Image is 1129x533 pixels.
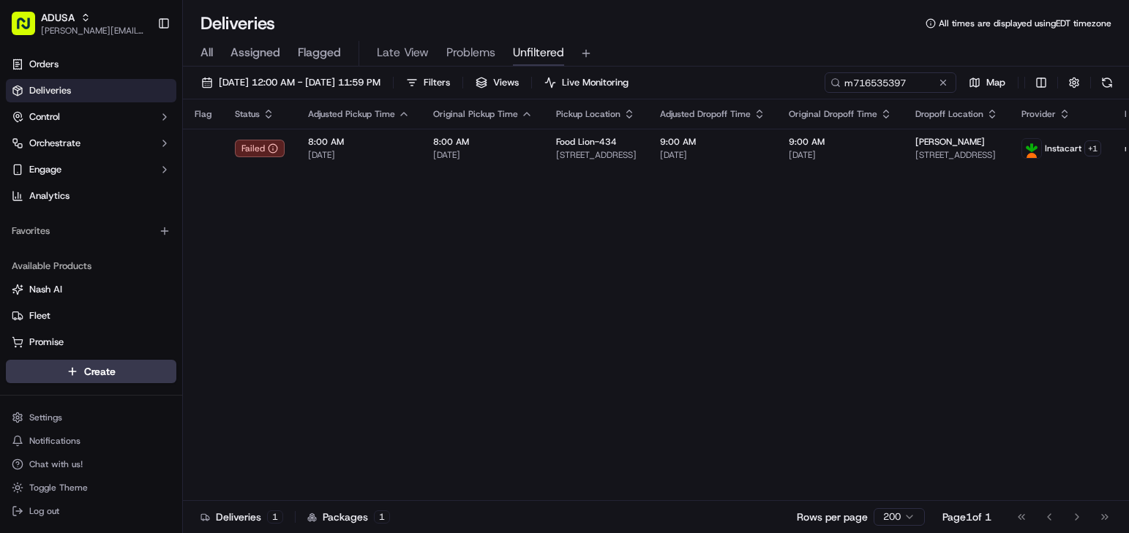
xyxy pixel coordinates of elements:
[12,336,170,349] a: Promise
[235,140,285,157] button: Failed
[962,72,1012,93] button: Map
[6,278,176,301] button: Nash AI
[6,407,176,428] button: Settings
[789,136,892,148] span: 9:00 AM
[942,510,991,524] div: Page 1 of 1
[29,412,62,423] span: Settings
[377,44,429,61] span: Late View
[556,149,637,161] span: [STREET_ADDRESS]
[29,482,88,494] span: Toggle Theme
[660,149,765,161] span: [DATE]
[230,44,280,61] span: Assigned
[195,108,211,120] span: Flag
[267,510,283,523] div: 1
[797,510,868,524] p: Rows per page
[29,189,70,203] span: Analytics
[200,44,213,61] span: All
[308,108,395,120] span: Adjusted Pickup Time
[29,458,83,470] span: Chat with us!
[200,12,275,35] h1: Deliveries
[6,132,176,155] button: Orchestrate
[556,136,617,148] span: Food Lion-434
[6,6,151,41] button: ADUSA[PERSON_NAME][EMAIL_ADDRESS][PERSON_NAME][DOMAIN_NAME]
[939,18,1111,29] span: All times are displayed using EDT timezone
[446,44,495,61] span: Problems
[374,510,390,523] div: 1
[41,25,146,37] button: [PERSON_NAME][EMAIL_ADDRESS][PERSON_NAME][DOMAIN_NAME]
[6,79,176,102] a: Deliveries
[29,163,61,176] span: Engage
[660,136,765,148] span: 9:00 AM
[6,477,176,498] button: Toggle Theme
[6,330,176,354] button: Promise
[493,76,519,89] span: Views
[29,110,60,124] span: Control
[29,336,64,349] span: Promise
[433,136,533,148] span: 8:00 AM
[29,58,59,71] span: Orders
[660,108,751,120] span: Adjusted Dropoff Time
[6,184,176,208] a: Analytics
[200,510,283,524] div: Deliveries
[195,72,387,93] button: [DATE] 12:00 AM - [DATE] 11:59 PM
[29,435,80,447] span: Notifications
[29,309,50,322] span: Fleet
[84,364,116,379] span: Create
[1084,140,1101,156] button: +1
[1021,108,1056,120] span: Provider
[6,219,176,243] div: Favorites
[29,84,71,97] span: Deliveries
[915,149,998,161] span: [STREET_ADDRESS]
[915,136,985,148] span: [PERSON_NAME]
[433,108,518,120] span: Original Pickup Time
[29,283,62,296] span: Nash AI
[986,76,1005,89] span: Map
[915,108,983,120] span: Dropoff Location
[235,108,260,120] span: Status
[1022,139,1041,158] img: profile_instacart_ahold_partner.png
[538,72,635,93] button: Live Monitoring
[29,137,80,150] span: Orchestrate
[219,76,380,89] span: [DATE] 12:00 AM - [DATE] 11:59 PM
[6,454,176,475] button: Chat with us!
[556,108,620,120] span: Pickup Location
[789,108,877,120] span: Original Dropoff Time
[424,76,450,89] span: Filters
[6,158,176,181] button: Engage
[307,510,390,524] div: Packages
[308,149,410,161] span: [DATE]
[6,431,176,451] button: Notifications
[308,136,410,148] span: 8:00 AM
[6,501,176,521] button: Log out
[1045,143,1081,154] span: Instacart
[41,10,75,25] button: ADUSA
[6,304,176,328] button: Fleet
[400,72,457,93] button: Filters
[6,53,176,76] a: Orders
[469,72,525,93] button: Views
[513,44,564,61] span: Unfiltered
[433,149,533,161] span: [DATE]
[6,105,176,129] button: Control
[825,72,956,93] input: Type to search
[1097,72,1117,93] button: Refresh
[12,283,170,296] a: Nash AI
[29,505,59,517] span: Log out
[562,76,629,89] span: Live Monitoring
[6,360,176,383] button: Create
[6,254,176,278] div: Available Products
[789,149,892,161] span: [DATE]
[12,309,170,322] a: Fleet
[298,44,341,61] span: Flagged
